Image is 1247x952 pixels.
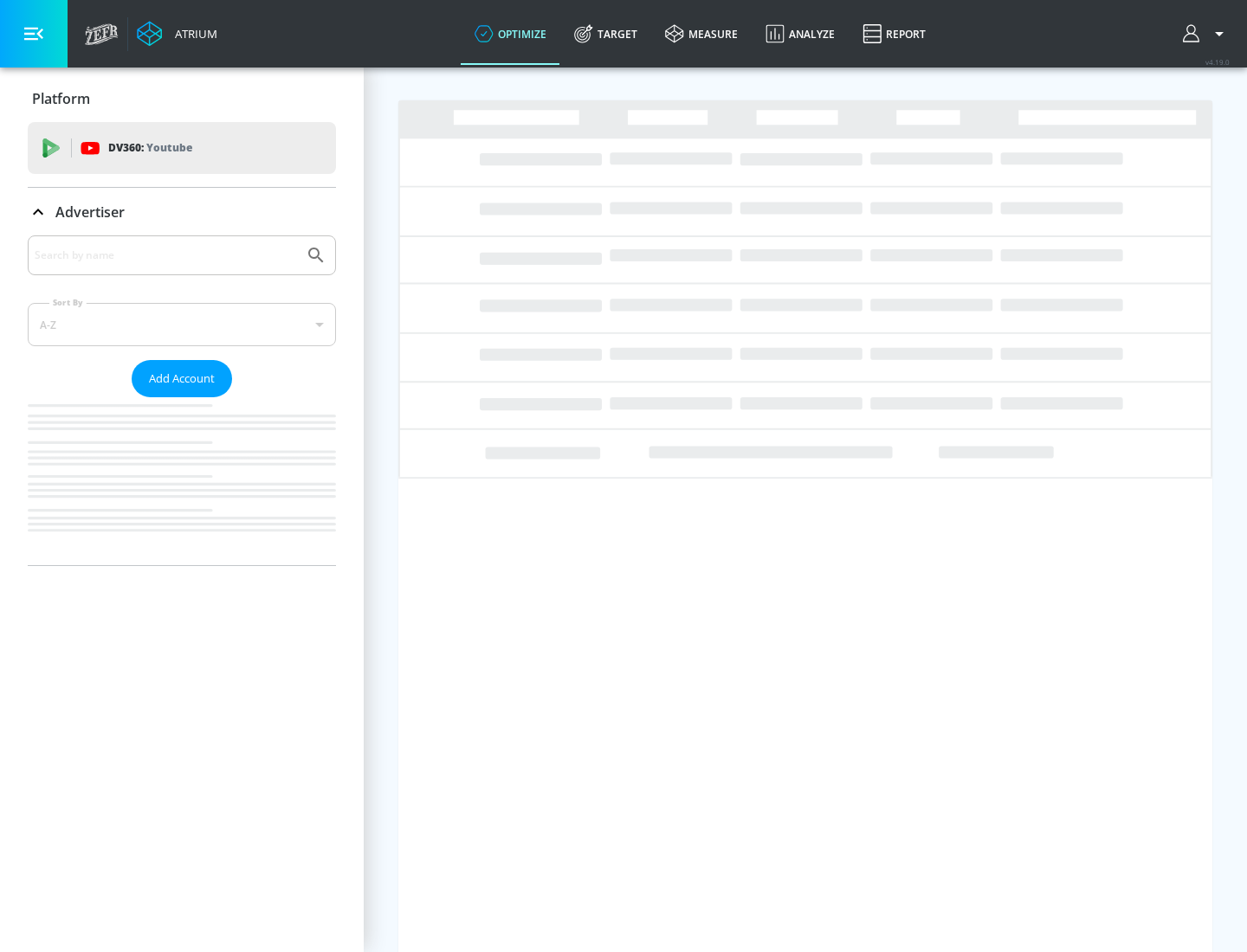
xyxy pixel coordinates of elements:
nav: list of Advertiser [28,397,336,565]
div: Advertiser [28,235,336,565]
p: Youtube [146,138,192,157]
div: DV360: Youtube [28,122,336,174]
div: Advertiser [28,188,336,236]
div: Platform [28,74,336,123]
label: Sort By [49,297,87,308]
p: DV360: [108,138,192,158]
span: Add Account [149,369,215,389]
a: Atrium [137,21,217,47]
a: Analyze [752,3,849,65]
div: Atrium [168,26,217,42]
div: A-Z [28,303,336,346]
a: Target [560,3,651,65]
a: measure [651,3,752,65]
button: Add Account [132,360,232,397]
input: Search by name [35,244,297,267]
a: Report [849,3,940,65]
p: Advertiser [55,203,125,222]
span: v 4.19.0 [1205,57,1230,67]
a: optimize [461,3,560,65]
p: Platform [32,89,90,108]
